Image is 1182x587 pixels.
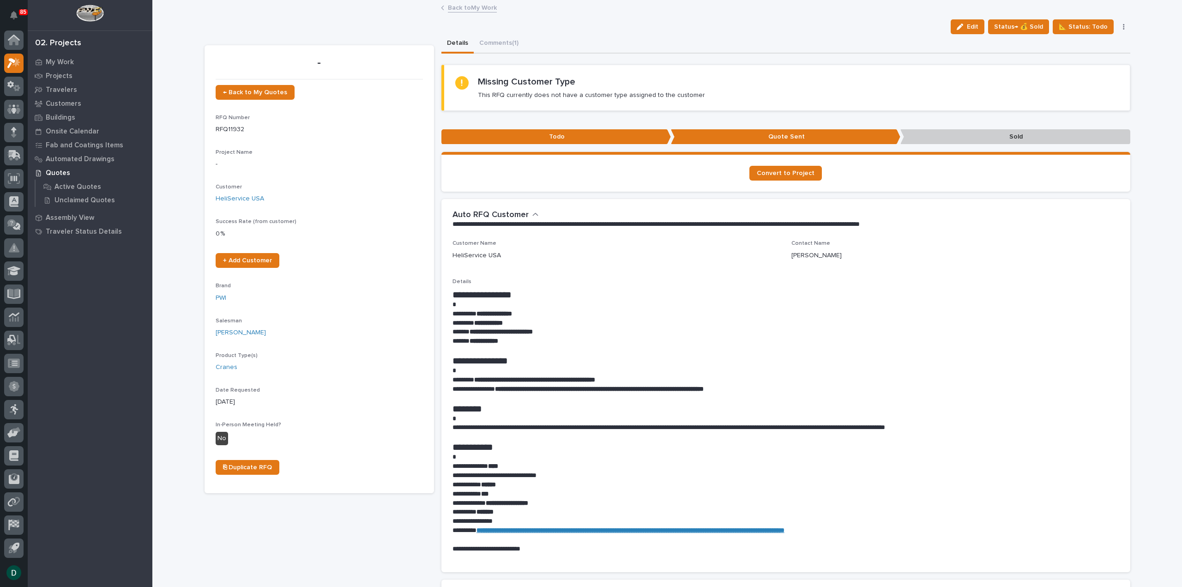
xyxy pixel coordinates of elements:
button: 📐 Status: Todo [1053,19,1114,34]
a: Active Quotes [36,180,152,193]
p: Customers [46,100,81,108]
button: Comments (1) [474,34,524,54]
a: Fab and Coatings Items [28,138,152,152]
a: [PERSON_NAME] [216,328,266,338]
div: 02. Projects [35,38,81,48]
button: Notifications [4,6,24,25]
a: PWI [216,293,226,303]
span: + Add Customer [223,257,272,264]
span: Details [452,279,471,284]
p: - [216,56,423,70]
span: RFQ Number [216,115,250,121]
button: Status→ 💰 Sold [988,19,1049,34]
span: Date Requested [216,387,260,393]
span: ← Back to My Quotes [223,89,287,96]
p: 0 % [216,229,423,239]
span: Success Rate (from customer) [216,219,296,224]
button: Edit [951,19,984,34]
p: - [216,159,423,169]
div: Notifications85 [12,11,24,26]
span: Project Name [216,150,253,155]
a: Customers [28,97,152,110]
p: [PERSON_NAME] [791,251,842,260]
p: Buildings [46,114,75,122]
span: Edit [967,23,978,31]
span: 📐 Status: Todo [1059,21,1108,32]
a: Cranes [216,363,237,372]
span: Contact Name [791,241,830,246]
p: Quote Sent [671,129,900,145]
span: Brand [216,283,231,289]
a: + Add Customer [216,253,279,268]
a: Onsite Calendar [28,124,152,138]
a: Automated Drawings [28,152,152,166]
a: Traveler Status Details [28,224,152,238]
button: users-avatar [4,563,24,582]
a: HeliService USA [216,194,264,204]
span: Customer Name [452,241,496,246]
p: Fab and Coatings Items [46,141,123,150]
a: Projects [28,69,152,83]
h2: Auto RFQ Customer [452,210,529,220]
p: Unclaimed Quotes [54,196,115,205]
a: Travelers [28,83,152,97]
p: Active Quotes [54,183,101,191]
a: ← Back to My Quotes [216,85,295,100]
p: HeliService USA [452,251,501,260]
p: Quotes [46,169,70,177]
p: 85 [20,9,26,15]
p: Assembly View [46,214,94,222]
a: Assembly View [28,211,152,224]
div: No [216,432,228,445]
p: Sold [900,129,1130,145]
p: [DATE] [216,397,423,407]
a: My Work [28,55,152,69]
a: Buildings [28,110,152,124]
span: In-Person Meeting Held? [216,422,281,428]
span: ⎘ Duplicate RFQ [223,464,272,471]
span: Salesman [216,318,242,324]
a: Convert to Project [749,166,822,181]
a: Quotes [28,166,152,180]
p: Onsite Calendar [46,127,99,136]
button: Auto RFQ Customer [452,210,539,220]
a: Back toMy Work [448,2,497,12]
p: Traveler Status Details [46,228,122,236]
span: Convert to Project [757,170,814,176]
h2: Missing Customer Type [478,76,575,87]
span: Product Type(s) [216,353,258,358]
a: ⎘ Duplicate RFQ [216,460,279,475]
a: Unclaimed Quotes [36,194,152,206]
span: Customer [216,184,242,190]
p: Travelers [46,86,77,94]
p: Projects [46,72,72,80]
p: Automated Drawings [46,155,115,163]
button: Details [441,34,474,54]
p: This RFQ currently does not have a customer type assigned to the customer [478,91,705,99]
span: Status→ 💰 Sold [994,21,1043,32]
p: My Work [46,58,74,67]
p: RFQ11932 [216,125,423,134]
p: Todo [441,129,671,145]
img: Workspace Logo [76,5,103,22]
